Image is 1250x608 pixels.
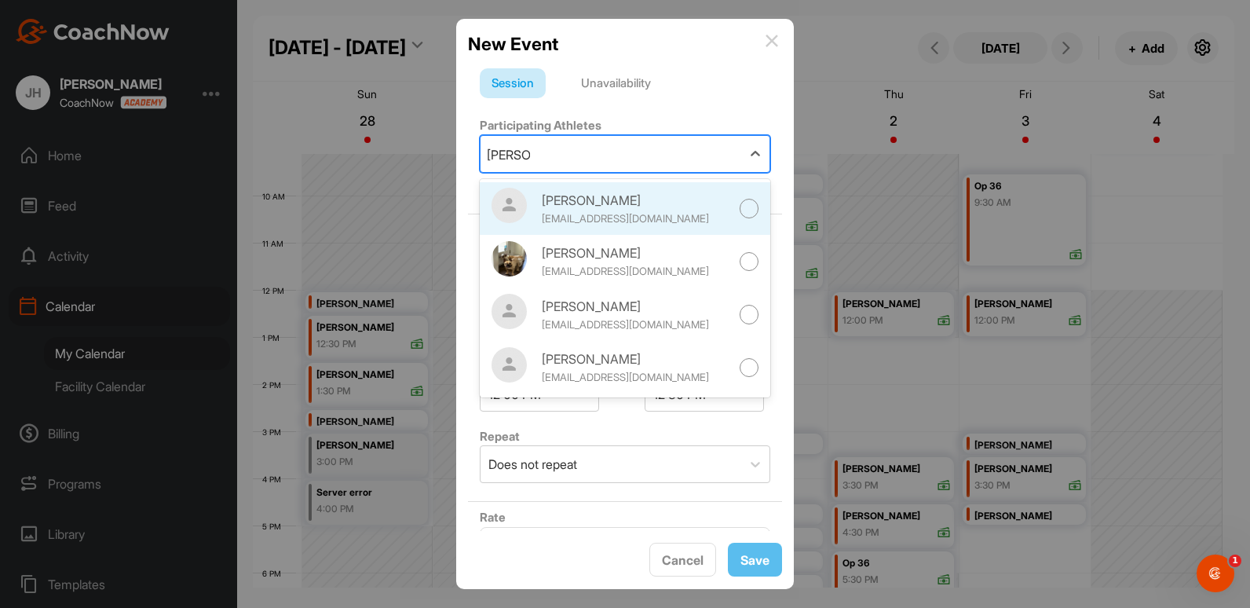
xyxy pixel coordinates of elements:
[480,118,601,133] label: Participating Athletes
[542,244,730,262] div: [PERSON_NAME]
[492,294,527,329] img: zMR65xoIaNJnYhBR8k16oAdA3Eiv8JMAAHKuhGeyN9KQAAAABJRU5ErkJggg==
[662,552,704,568] span: Cancel
[480,429,520,444] label: Repeat
[492,347,527,383] img: zMR65xoIaNJnYhBR8k16oAdA3Eiv8JMAAHKuhGeyN9KQAAAABJRU5ErkJggg==
[542,350,730,368] div: [PERSON_NAME]
[542,317,730,333] div: [EMAIL_ADDRESS][DOMAIN_NAME]
[480,178,770,196] div: + Invite New Athlete
[480,68,546,98] div: Session
[1229,555,1241,567] span: 1
[569,68,663,98] div: Unavailability
[766,35,778,47] img: info
[542,191,730,210] div: [PERSON_NAME]
[492,188,527,223] img: zMR65xoIaNJnYhBR8k16oAdA3Eiv8JMAAHKuhGeyN9KQAAAABJRU5ErkJggg==
[542,264,730,280] div: [EMAIL_ADDRESS][DOMAIN_NAME]
[480,510,506,525] label: Rate
[542,370,730,386] div: [EMAIL_ADDRESS][DOMAIN_NAME]
[728,543,782,577] button: Save
[468,31,558,57] h2: New Event
[1197,555,1234,592] iframe: Intercom live chat
[542,297,730,316] div: [PERSON_NAME]
[649,543,716,577] button: Cancel
[542,211,730,227] div: [EMAIL_ADDRESS][DOMAIN_NAME]
[480,527,770,562] input: 0
[492,241,527,277] img: a23fd378515bec247889622db3af8f2d.jpg
[488,455,577,474] div: Does not repeat
[740,552,769,568] span: Save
